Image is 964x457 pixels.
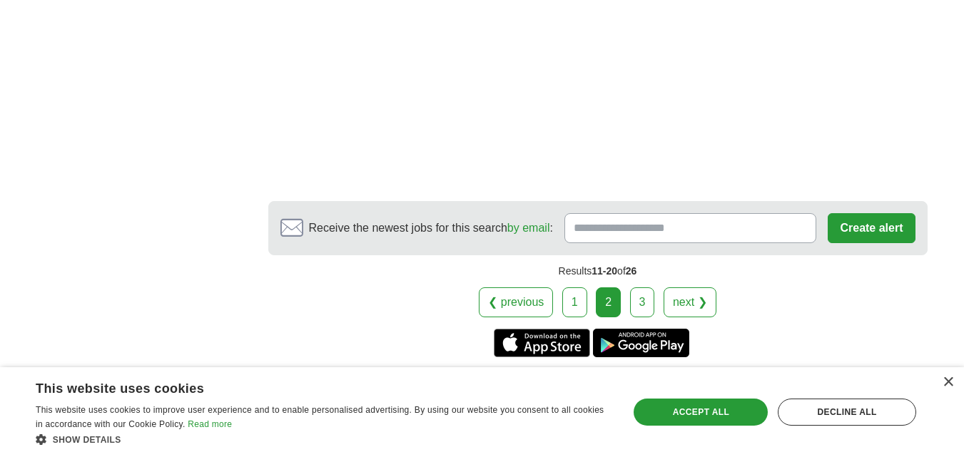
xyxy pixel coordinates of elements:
span: 26 [626,265,637,277]
div: Decline all [778,399,916,426]
div: Close [943,377,953,388]
a: 3 [630,287,655,317]
a: next ❯ [664,287,716,317]
span: This website uses cookies to improve user experience and to enable personalised advertising. By u... [36,405,604,429]
div: 2 [596,287,621,317]
a: by email [507,222,550,234]
a: 1 [562,287,587,317]
div: Show details [36,432,612,446]
span: Receive the newest jobs for this search : [309,220,553,237]
a: ❮ previous [479,287,553,317]
span: 11-20 [592,265,617,277]
div: This website uses cookies [36,376,576,397]
div: Accept all [634,399,768,426]
a: Read more, opens a new window [188,419,232,429]
a: Get the Android app [593,329,689,357]
a: Get the iPhone app [494,329,590,357]
button: Create alert [828,213,915,243]
span: Show details [53,435,121,445]
div: Results of [268,255,928,287]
